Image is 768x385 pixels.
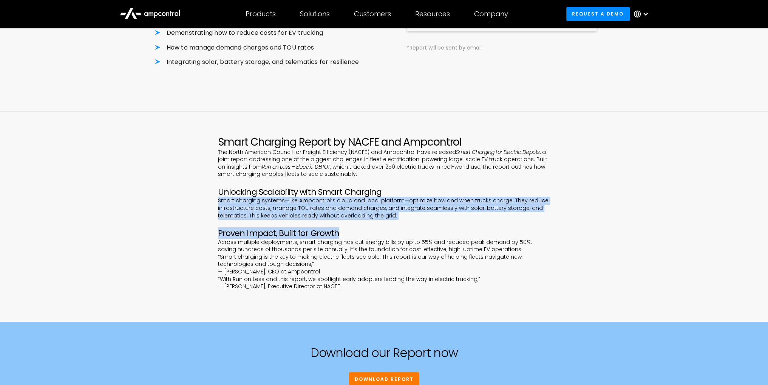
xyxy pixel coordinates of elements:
h2: Smart Charging Report by NACFE and Ampcontrol [218,136,550,149]
p: Across multiple deployments, smart charging has cut energy bills by up to 55% and reduced peak de... [218,239,550,253]
div: Products [246,10,276,18]
h3: Proven Impact, Built for Growth [218,228,550,238]
div: Solutions [300,10,330,18]
div: *Report will be sent by email [407,43,597,52]
li: Demonstrating how to reduce costs for EV trucking [155,29,378,37]
p: “With Run on Less and this report, we spotlight early adopters leading the way in electric trucki... [218,276,550,290]
p: ‍ [155,67,378,75]
a: Request a demo [566,7,630,21]
em: Run on Less – Electric DEPOT [262,163,330,171]
div: Resources [415,10,450,18]
p: Smart charging systems—like Ampcontrol’s cloud and local platform—optimize how and when trucks ch... [218,197,550,219]
h2: Download our Report now [311,346,458,360]
p: ‍ [218,290,550,298]
p: “Smart charging is the key to making electric fleets scalable. This report is our way of helping ... [218,253,550,276]
em: Smart Charging for Electric Depots [456,148,540,156]
div: Company [474,10,508,18]
div: Customers [354,10,391,18]
h3: Unlocking Scalability with Smart Charging [218,187,550,197]
li: Integrating solar, battery storage, and telematics for resilience [155,58,378,66]
p: The North American Council for Freight Efficiency (NACFE) and Ampcontrol have released , a joint ... [218,149,550,178]
li: How to manage demand charges and TOU rates [155,43,378,52]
